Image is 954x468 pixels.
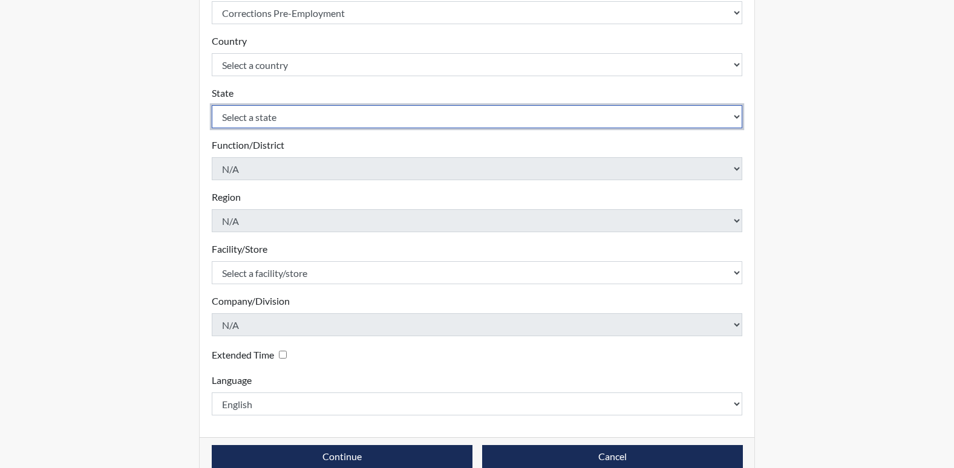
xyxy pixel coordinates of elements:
[212,34,247,48] label: Country
[212,445,472,468] button: Continue
[212,373,252,388] label: Language
[212,346,292,363] div: Checking this box will provide the interviewee with an accomodation of extra time to answer each ...
[212,294,290,308] label: Company/Division
[482,445,743,468] button: Cancel
[212,86,234,100] label: State
[212,190,241,204] label: Region
[212,242,267,256] label: Facility/Store
[212,138,284,152] label: Function/District
[212,348,274,362] label: Extended Time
